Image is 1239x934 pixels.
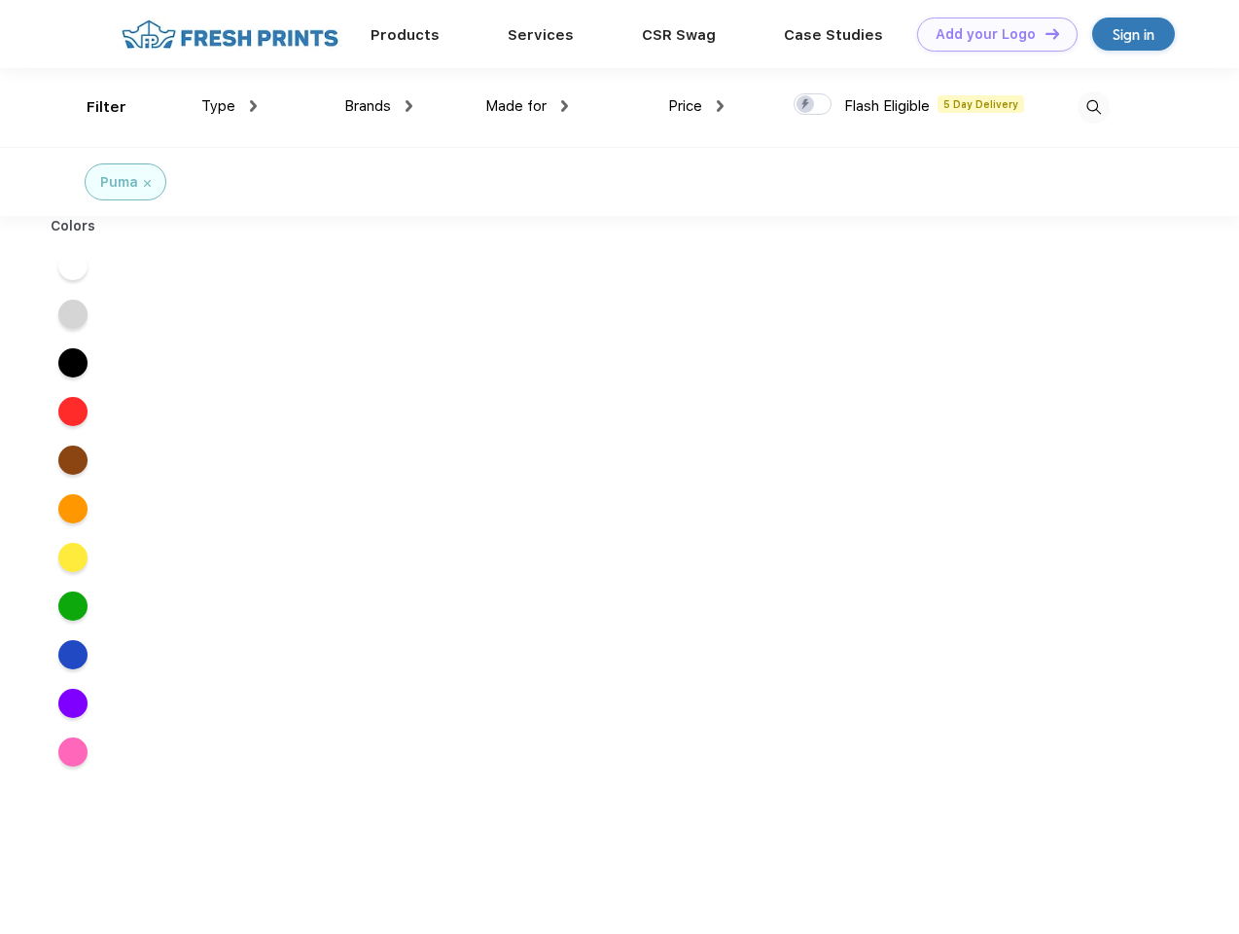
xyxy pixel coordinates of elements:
[36,216,111,236] div: Colors
[100,172,138,193] div: Puma
[201,97,235,115] span: Type
[485,97,547,115] span: Made for
[508,26,574,44] a: Services
[717,100,724,112] img: dropdown.png
[642,26,716,44] a: CSR Swag
[1113,23,1154,46] div: Sign in
[371,26,440,44] a: Products
[1092,18,1175,51] a: Sign in
[344,97,391,115] span: Brands
[116,18,344,52] img: fo%20logo%202.webp
[668,97,702,115] span: Price
[1078,91,1110,124] img: desktop_search.svg
[561,100,568,112] img: dropdown.png
[1045,28,1059,39] img: DT
[87,96,126,119] div: Filter
[144,180,151,187] img: filter_cancel.svg
[938,95,1024,113] span: 5 Day Delivery
[844,97,930,115] span: Flash Eligible
[250,100,257,112] img: dropdown.png
[936,26,1036,43] div: Add your Logo
[406,100,412,112] img: dropdown.png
